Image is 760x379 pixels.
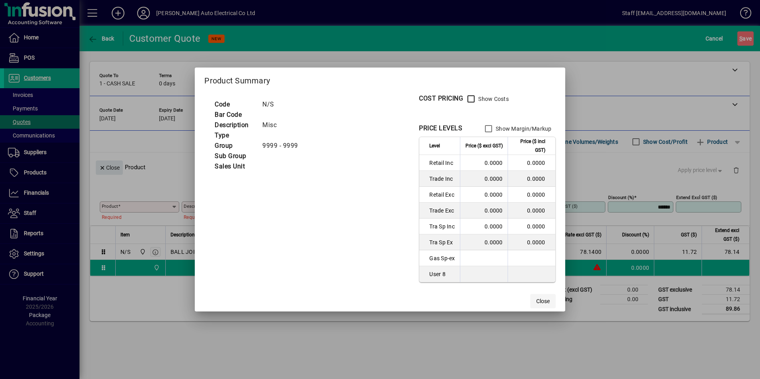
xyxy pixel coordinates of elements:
span: Trade Inc [429,175,455,183]
td: 0.0000 [460,203,508,219]
span: User 8 [429,270,455,278]
span: Tra Sp Inc [429,222,455,230]
td: Sales Unit [211,161,258,172]
td: N/S [258,99,308,110]
td: 9999 - 9999 [258,141,308,151]
span: Gas Sp-ex [429,254,455,262]
td: 0.0000 [460,187,508,203]
button: Close [530,294,556,308]
span: Level [429,141,440,150]
h2: Product Summary [195,68,565,91]
span: Price ($ incl GST) [513,137,545,155]
td: Type [211,130,258,141]
td: 0.0000 [508,155,555,171]
td: 0.0000 [508,171,555,187]
div: PRICE LEVELS [419,124,462,133]
div: COST PRICING [419,94,463,103]
td: 0.0000 [508,219,555,234]
span: Tra Sp Ex [429,238,455,246]
td: Group [211,141,258,151]
td: 0.0000 [460,234,508,250]
td: 0.0000 [460,155,508,171]
td: 0.0000 [508,187,555,203]
span: Retail Inc [429,159,455,167]
td: 0.0000 [460,219,508,234]
span: Price ($ excl GST) [465,141,503,150]
label: Show Costs [477,95,509,103]
td: Sub Group [211,151,258,161]
td: Code [211,99,258,110]
span: Retail Exc [429,191,455,199]
span: Trade Exc [429,207,455,215]
td: Misc [258,120,308,130]
label: Show Margin/Markup [494,125,552,133]
td: Description [211,120,258,130]
span: Close [536,297,550,306]
td: 0.0000 [508,203,555,219]
td: 0.0000 [460,171,508,187]
td: 0.0000 [508,234,555,250]
td: Bar Code [211,110,258,120]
